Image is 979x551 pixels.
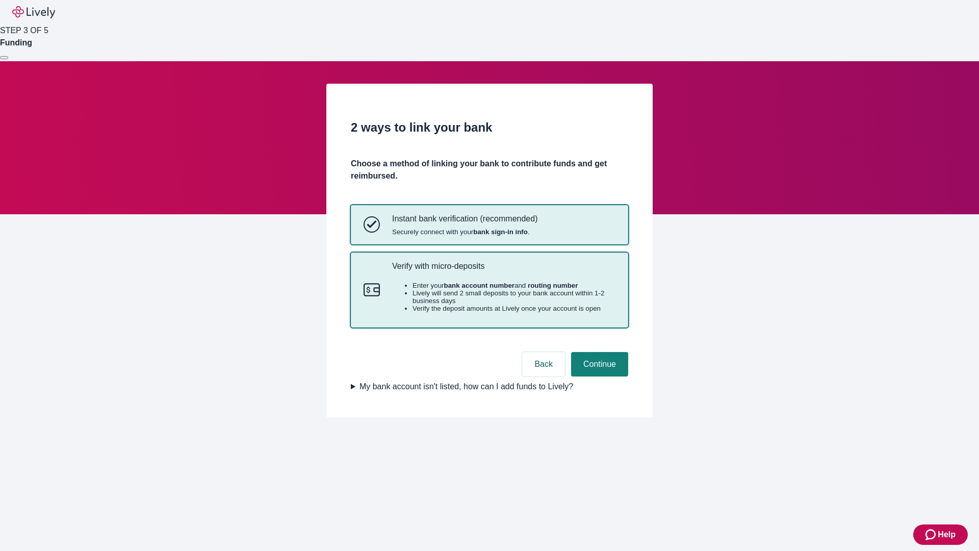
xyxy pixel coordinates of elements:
button: Zendesk support iconHelp [913,524,968,545]
svg: Zendesk support icon [925,529,938,541]
strong: bank sign-in info [473,228,528,236]
p: Instant bank verification (recommended) [392,214,537,223]
li: Enter your and [413,282,615,289]
button: Back [522,352,565,377]
li: Verify the deposit amounts at Lively once your account is open [413,305,615,312]
svg: Micro-deposits [364,282,380,298]
button: Micro-depositsVerify with micro-depositsEnter yourbank account numberand routing numberLively wil... [351,253,628,328]
h4: Choose a method of linking your bank to contribute funds and get reimbursed. [351,158,628,182]
button: Continue [571,352,628,377]
img: Lively [12,6,55,18]
span: Securely connect with your . [392,228,537,236]
svg: Instant bank verification [364,216,380,233]
span: Help [938,529,956,541]
summary: My bank account isn't listed, how can I add funds to Lively? [351,381,628,393]
strong: bank account number [444,282,515,289]
p: Verify with micro-deposits [392,261,615,271]
button: Instant bank verificationInstant bank verification (recommended)Securely connect with yourbank si... [351,206,628,243]
li: Lively will send 2 small deposits to your bank account within 1-2 business days [413,289,615,305]
h2: 2 ways to link your bank [351,118,628,137]
strong: routing number [528,282,578,289]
